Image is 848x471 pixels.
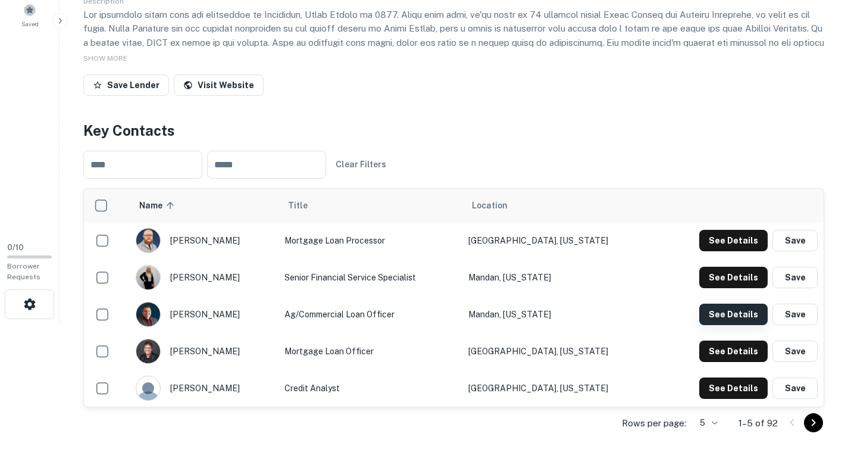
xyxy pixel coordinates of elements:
[462,259,657,296] td: Mandan, [US_STATE]
[279,296,462,333] td: Ag/Commercial Loan Officer
[772,341,818,362] button: Save
[279,259,462,296] td: Senior Financial Service Specialist
[130,189,279,222] th: Name
[699,341,768,362] button: See Details
[739,416,778,431] p: 1–5 of 92
[136,339,273,364] div: [PERSON_NAME]
[136,229,160,252] img: 1677163016137
[699,304,768,325] button: See Details
[691,414,719,432] div: 5
[136,376,273,401] div: [PERSON_NAME]
[462,333,657,370] td: [GEOGRAPHIC_DATA], [US_STATE]
[462,222,657,259] td: [GEOGRAPHIC_DATA], [US_STATE]
[279,189,462,222] th: Title
[83,120,824,141] h4: Key Contacts
[699,230,768,251] button: See Details
[83,54,127,63] span: SHOW MORE
[136,265,273,290] div: [PERSON_NAME]
[174,74,264,96] a: Visit Website
[136,228,273,253] div: [PERSON_NAME]
[622,416,686,431] p: Rows per page:
[279,222,462,259] td: Mortgage Loan Processor
[788,376,848,433] iframe: Chat Widget
[279,333,462,370] td: Mortgage Loan Officer
[772,267,818,288] button: Save
[136,376,160,400] img: 9c8pery4andzj6ohjkjp54ma2
[139,198,178,213] span: Name
[472,198,508,213] span: Location
[699,267,768,288] button: See Details
[83,74,169,96] button: Save Lender
[331,154,391,175] button: Clear Filters
[772,378,818,399] button: Save
[83,8,824,92] p: Lor ipsumdolo sitam cons adi elitseddoe te Incididun, Utlab Etdolo ma 0877. Aliqu enim admi, ve'q...
[136,266,160,289] img: 1697647697775
[462,370,657,407] td: [GEOGRAPHIC_DATA], [US_STATE]
[136,339,160,363] img: 1516900044001
[772,230,818,251] button: Save
[462,296,657,333] td: Mandan, [US_STATE]
[136,302,160,326] img: 1686687099416
[7,243,24,252] span: 0 / 10
[462,189,657,222] th: Location
[288,198,323,213] span: Title
[7,262,40,281] span: Borrower Requests
[84,189,824,407] div: scrollable content
[21,19,39,29] span: Saved
[772,304,818,325] button: Save
[136,302,273,327] div: [PERSON_NAME]
[699,378,768,399] button: See Details
[279,370,462,407] td: Credit Analyst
